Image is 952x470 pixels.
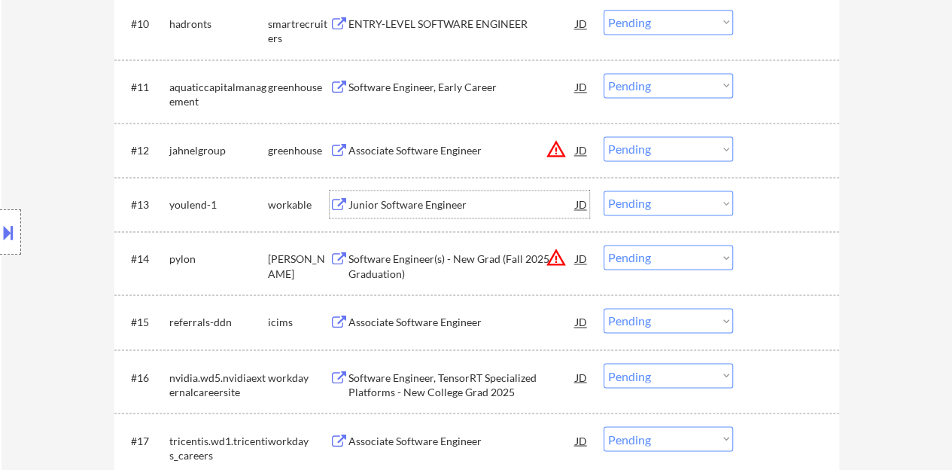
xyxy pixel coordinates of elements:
[348,80,576,95] div: Software Engineer, Early Career
[348,143,576,158] div: Associate Software Engineer
[131,370,157,385] div: #16
[574,363,589,390] div: JD
[169,433,268,462] div: tricentis.wd1.tricentis_careers
[169,80,268,109] div: aquaticcapitalmanagement
[268,197,330,212] div: workable
[268,17,330,46] div: smartrecruiters
[169,370,268,399] div: nvidia.wd5.nvidiaexternalcareersite
[574,245,589,272] div: JD
[348,315,576,330] div: Associate Software Engineer
[348,252,576,281] div: Software Engineer(s) - New Grad (Fall 2025 Graduation)
[546,139,567,160] button: warning_amber
[131,433,157,448] div: #17
[574,426,589,453] div: JD
[169,17,268,32] div: hadronts
[574,10,589,37] div: JD
[131,80,157,95] div: #11
[268,433,330,448] div: workday
[348,433,576,448] div: Associate Software Engineer
[268,315,330,330] div: icims
[268,370,330,385] div: workday
[574,308,589,335] div: JD
[348,370,576,399] div: Software Engineer, TensorRT Specialized Platforms - New College Grad 2025
[574,136,589,163] div: JD
[348,197,576,212] div: Junior Software Engineer
[574,73,589,100] div: JD
[348,17,576,32] div: ENTRY-LEVEL SOFTWARE ENGINEER
[131,17,157,32] div: #10
[574,191,589,218] div: JD
[268,80,330,95] div: greenhouse
[268,143,330,158] div: greenhouse
[546,247,567,268] button: warning_amber
[268,252,330,281] div: [PERSON_NAME]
